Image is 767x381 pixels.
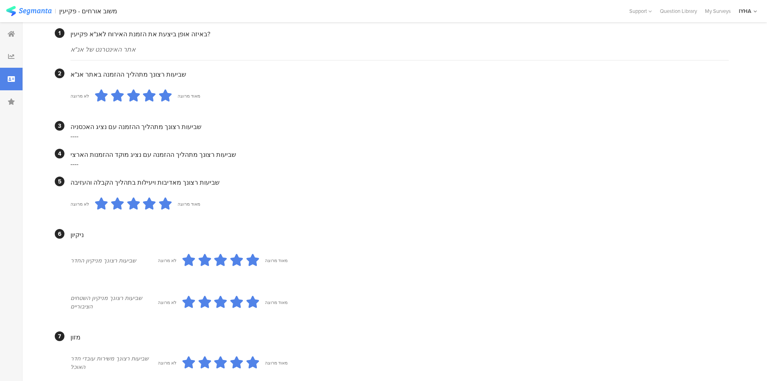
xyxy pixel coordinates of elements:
div: לא מרוצה [70,201,89,207]
div: מאוד מרוצה [265,257,287,264]
div: 4 [55,149,64,158]
div: ניקיון [70,230,729,239]
div: לא מרוצה [158,299,176,306]
div: משוב אורחים - פקיעין [59,7,117,15]
div: שביעות רצונך מניקיון החדר [70,256,158,265]
img: segmanta logo [6,6,52,16]
div: 5 [55,177,64,186]
div: ---- [70,131,729,141]
div: 2 [55,69,64,78]
div: מאוד מרוצה [178,93,200,99]
div: אתר האינטרנט של אנ"א [70,45,729,54]
div: 6 [55,229,64,239]
div: לא מרוצה [158,360,176,366]
div: לא מרוצה [70,93,89,99]
div: מאוד מרוצה [178,201,200,207]
a: Question Library [656,7,701,15]
div: שביעות רצונך מאדיבות ויעילות בתהליך הקבלה והעזיבה [70,178,729,187]
div: מאוד מרוצה [265,299,287,306]
div: שביעות רצונך משירות עובדי חדר האוכל [70,354,158,371]
div: שביעות רצונך מתהליך ההזמנה עם נציג מוקד ההזמנות הארצי [70,150,729,159]
div: שביעות רצונך מניקיון השטחים הציבוריים [70,294,158,311]
div: מאוד מרוצה [265,360,287,366]
div: שביעות רצונך מתהליך ההזמנה באתר אנ"א [70,70,729,79]
div: באיזה אופן ביצעת את הזמנת האירוח לאנ"א פקיעין? [70,29,729,39]
div: Support [629,5,652,17]
div: | [55,6,56,16]
a: My Surveys [701,7,735,15]
div: 3 [55,121,64,131]
div: 1 [55,28,64,38]
div: מזון [70,333,729,342]
div: לא מרוצה [158,257,176,264]
div: 7 [55,331,64,341]
div: IYHA [739,7,751,15]
div: ---- [70,159,729,169]
div: שביעות רצונך מתהליך ההזמנה עם נציג האכסניה [70,122,729,131]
